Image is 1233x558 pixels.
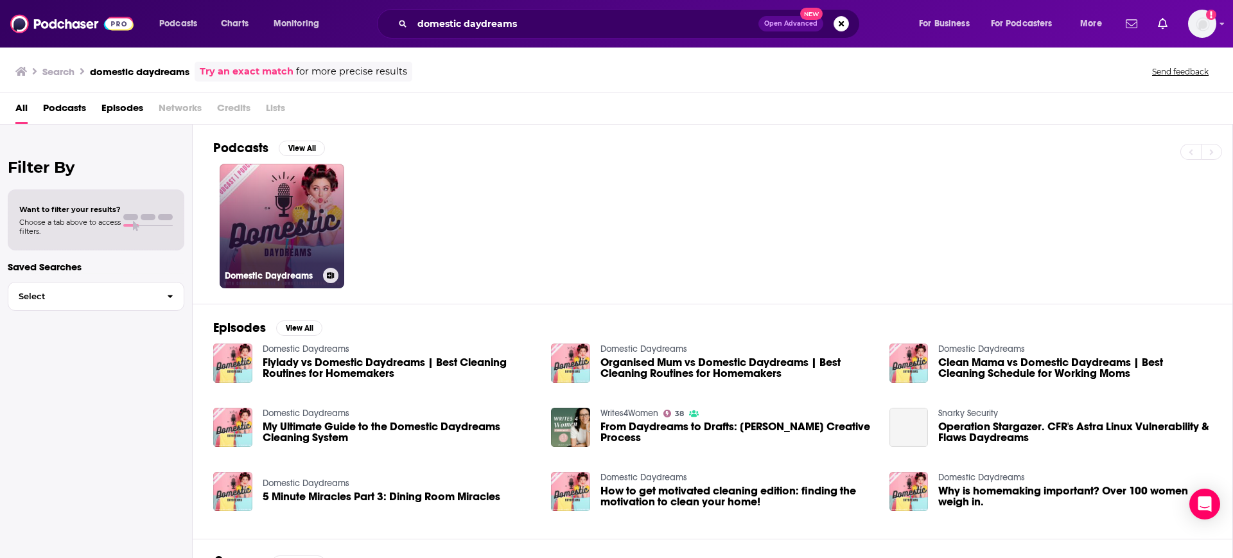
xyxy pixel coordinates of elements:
[600,421,874,443] span: From Daydreams to Drafts: [PERSON_NAME] Creative Process
[263,491,500,502] a: 5 Minute Miracles Part 3: Dining Room Miracles
[889,408,929,447] a: Operation Stargazer. CFR's Astra Linux Vulnerability & Flaws Daydreams
[938,485,1212,507] a: Why is homemaking important? Over 100 women weigh in.
[938,421,1212,443] a: Operation Stargazer. CFR's Astra Linux Vulnerability & Flaws Daydreams
[10,12,134,36] img: Podchaser - Follow, Share and Rate Podcasts
[919,15,970,33] span: For Business
[217,98,250,124] span: Credits
[663,410,684,417] a: 38
[8,261,184,273] p: Saved Searches
[1080,15,1102,33] span: More
[90,65,189,78] h3: domestic daydreams
[213,408,252,447] img: My Ultimate Guide to the Domestic Daydreams Cleaning System
[213,472,252,511] img: 5 Minute Miracles Part 3: Dining Room Miracles
[8,292,157,301] span: Select
[910,13,986,34] button: open menu
[938,472,1025,483] a: Domestic Daydreams
[600,357,874,379] a: Organised Mum vs Domestic Daydreams | Best Cleaning Routines for Homemakers
[1148,66,1212,77] button: Send feedback
[101,98,143,124] a: Episodes
[213,140,325,156] a: PodcastsView All
[213,140,268,156] h2: Podcasts
[758,16,823,31] button: Open AdvancedNew
[991,15,1053,33] span: For Podcasters
[276,320,322,336] button: View All
[8,158,184,177] h2: Filter By
[263,421,536,443] a: My Ultimate Guide to the Domestic Daydreams Cleaning System
[551,344,590,383] img: Organised Mum vs Domestic Daydreams | Best Cleaning Routines for Homemakers
[225,270,318,281] h3: Domestic Daydreams
[1071,13,1118,34] button: open menu
[159,15,197,33] span: Podcasts
[1189,489,1220,519] div: Open Intercom Messenger
[213,320,322,336] a: EpisodesView All
[938,344,1025,354] a: Domestic Daydreams
[213,344,252,383] img: Flylady vs Domestic Daydreams | Best Cleaning Routines for Homemakers
[889,472,929,511] img: Why is homemaking important? Over 100 women weigh in.
[263,408,349,419] a: Domestic Daydreams
[800,8,823,20] span: New
[938,357,1212,379] a: Clean Mama vs Domestic Daydreams | Best Cleaning Schedule for Working Moms
[8,282,184,311] button: Select
[263,478,349,489] a: Domestic Daydreams
[1188,10,1216,38] img: User Profile
[19,205,121,214] span: Want to filter your results?
[221,15,249,33] span: Charts
[265,13,336,34] button: open menu
[213,13,256,34] a: Charts
[675,411,684,417] span: 38
[600,472,687,483] a: Domestic Daydreams
[279,141,325,156] button: View All
[1188,10,1216,38] button: Show profile menu
[15,98,28,124] a: All
[42,65,74,78] h3: Search
[159,98,202,124] span: Networks
[600,485,874,507] a: How to get motivated cleaning edition: finding the motivation to clean your home!
[150,13,214,34] button: open menu
[938,408,998,419] a: Snarky Security
[600,408,658,419] a: Writes4Women
[983,13,1071,34] button: open menu
[600,421,874,443] a: From Daydreams to Drafts: Kelly Rimmer's Creative Process
[19,218,121,236] span: Choose a tab above to access filters.
[296,64,407,79] span: for more precise results
[200,64,293,79] a: Try an exact match
[412,13,758,34] input: Search podcasts, credits, & more...
[274,15,319,33] span: Monitoring
[1206,10,1216,20] svg: Add a profile image
[266,98,285,124] span: Lists
[213,320,266,336] h2: Episodes
[1153,13,1173,35] a: Show notifications dropdown
[889,344,929,383] img: Clean Mama vs Domestic Daydreams | Best Cleaning Schedule for Working Moms
[600,344,687,354] a: Domestic Daydreams
[43,98,86,124] a: Podcasts
[551,408,590,447] img: From Daydreams to Drafts: Kelly Rimmer's Creative Process
[1121,13,1142,35] a: Show notifications dropdown
[263,357,536,379] a: Flylady vs Domestic Daydreams | Best Cleaning Routines for Homemakers
[263,344,349,354] a: Domestic Daydreams
[220,164,344,288] a: Domestic Daydreams
[764,21,818,27] span: Open Advanced
[389,9,872,39] div: Search podcasts, credits, & more...
[551,472,590,511] img: How to get motivated cleaning edition: finding the motivation to clean your home!
[1188,10,1216,38] span: Logged in as SimonElement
